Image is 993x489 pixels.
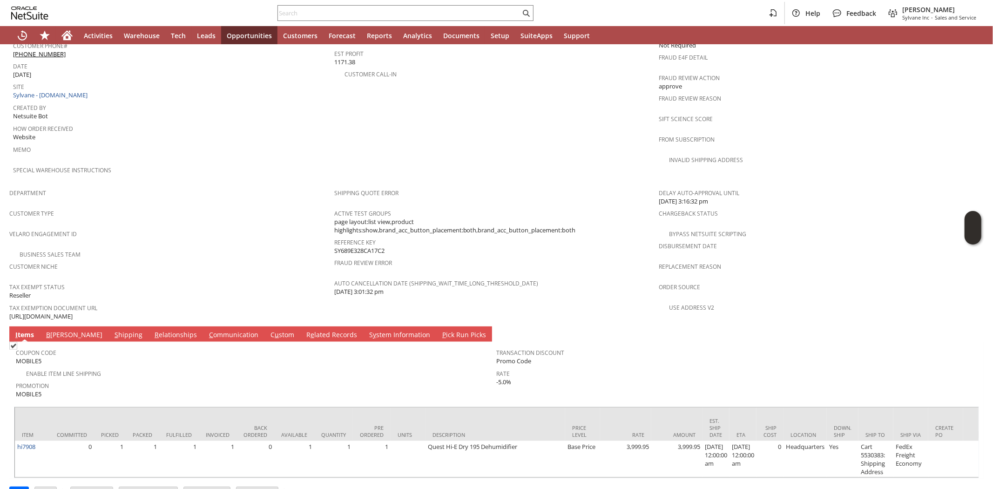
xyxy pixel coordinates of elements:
[9,189,46,197] a: Department
[15,330,18,339] span: I
[165,26,191,45] a: Tech
[209,330,213,339] span: C
[94,441,126,477] td: 1
[827,441,858,477] td: Yes
[304,330,359,340] a: Related Records
[334,246,385,255] span: SY689E328CA17C2
[865,431,886,438] div: Ship To
[367,31,392,40] span: Reports
[426,441,565,477] td: Quest Hi-E Dry 195 Dehumidifier
[440,330,488,340] a: Pick Run Picks
[152,330,199,340] a: Relationships
[893,441,928,477] td: FedEx Freight Economy
[22,431,43,438] div: Item
[360,424,384,438] div: Pre Ordered
[171,31,186,40] span: Tech
[155,330,159,339] span: R
[221,26,277,45] a: Opportunities
[124,31,160,40] span: Warehouse
[39,30,50,41] svg: Shortcuts
[13,91,90,99] a: Sylvane - [DOMAIN_NAME]
[227,31,272,40] span: Opportunities
[44,330,105,340] a: B[PERSON_NAME]
[329,31,356,40] span: Forecast
[651,441,703,477] td: 3,999.95
[600,441,651,477] td: 3,999.95
[965,228,981,245] span: Oracle Guided Learning Widget. To move around, please hold and drag
[935,14,976,21] span: Sales and Service
[965,211,981,244] iframe: Click here to launch Oracle Guided Learning Help Panel
[442,330,446,339] span: P
[50,441,94,477] td: 0
[659,54,708,61] a: Fraud E4F Detail
[659,136,715,143] a: From Subscription
[443,31,480,40] span: Documents
[669,304,714,312] a: Use Address V2
[659,197,708,206] span: [DATE] 3:16:32 pm
[353,441,391,477] td: 1
[13,125,73,133] a: How Order Received
[497,349,565,357] a: Transaction Discount
[277,26,323,45] a: Customers
[13,83,24,91] a: Site
[166,431,192,438] div: Fulfilled
[485,26,515,45] a: Setup
[669,156,743,164] a: Invalid Shipping Address
[902,5,976,14] span: [PERSON_NAME]
[16,357,41,366] span: MOBILE5
[846,9,876,18] span: Feedback
[515,26,558,45] a: SuiteApps
[334,210,391,217] a: Active Test Groups
[9,210,54,217] a: Customer Type
[311,330,314,339] span: e
[438,26,485,45] a: Documents
[13,50,66,58] a: [PHONE_NUMBER]
[199,441,236,477] td: 1
[57,431,87,438] div: Committed
[967,328,978,340] a: Unrolled view on
[20,251,81,258] a: Business Sales Team
[34,26,56,45] div: Shortcuts
[334,217,655,235] span: page layout:list view,product highlights:show,brand_acc_button_placement:both,brand_acc_button_pl...
[736,431,750,438] div: ETA
[13,42,68,50] a: Customer Phone#
[13,133,35,142] span: Website
[658,431,696,438] div: Amount
[730,441,757,477] td: [DATE] 12:00:00 am
[16,382,49,390] a: Promotion
[16,390,41,399] span: MOBILE5
[133,431,152,438] div: Packed
[323,26,361,45] a: Forecast
[11,7,48,20] svg: logo
[275,330,279,339] span: u
[703,441,730,477] td: [DATE] 12:00:00 am
[659,115,713,123] a: Sift Science Score
[13,112,48,121] span: Netsuite Bot
[520,31,553,40] span: SuiteApps
[283,31,317,40] span: Customers
[334,58,355,67] span: 1171.38
[805,9,820,18] span: Help
[9,304,97,312] a: Tax Exemption Document URL
[268,330,297,340] a: Custom
[61,30,73,41] svg: Home
[858,441,893,477] td: Cart 5530383: Shipping Address
[659,263,721,271] a: Replacement reason
[9,342,17,350] img: Checked
[9,283,65,291] a: Tax Exempt Status
[565,441,600,477] td: Base Price
[334,279,539,287] a: Auto Cancellation Date (shipping_wait_time_long_threshold_date)
[118,26,165,45] a: Warehouse
[126,441,159,477] td: 1
[398,431,419,438] div: Units
[497,378,512,387] span: -5.0%
[432,431,558,438] div: Description
[78,26,118,45] a: Activities
[334,287,384,296] span: [DATE] 3:01:32 pm
[935,424,956,438] div: Create PO
[334,50,364,58] a: Est Profit
[243,424,267,438] div: Back Ordered
[497,370,510,378] a: Rate
[757,441,784,477] td: 0
[13,62,27,70] a: Date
